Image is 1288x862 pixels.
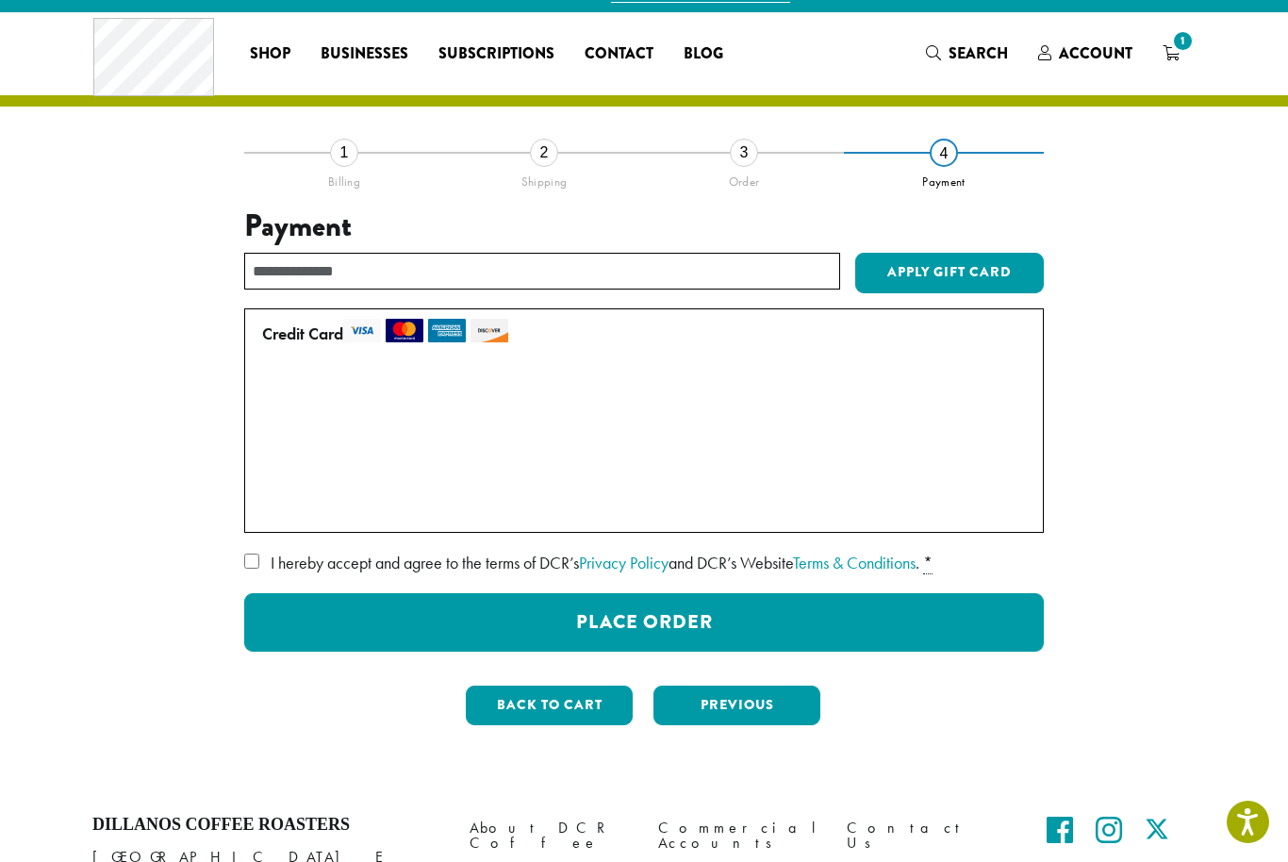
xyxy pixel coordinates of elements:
a: Shop [235,39,305,69]
span: I hereby accept and agree to the terms of DCR’s and DCR’s Website . [271,552,919,573]
span: Contact [585,42,653,66]
div: 3 [730,139,758,167]
span: Subscriptions [438,42,554,66]
a: Privacy Policy [579,552,669,573]
a: About DCR Coffee [470,815,630,855]
div: 1 [330,139,358,167]
div: Shipping [444,167,644,190]
img: amex [428,319,466,342]
span: Search [949,42,1008,64]
div: Billing [244,167,444,190]
img: discover [471,319,508,342]
div: 2 [530,139,558,167]
button: Place Order [244,593,1044,652]
div: Payment [844,167,1044,190]
label: Credit Card [262,319,1018,349]
abbr: required [923,552,933,574]
h3: Payment [244,208,1044,244]
a: Commercial Accounts [658,815,818,855]
a: Contact Us [847,815,1007,855]
input: I hereby accept and agree to the terms of DCR’sPrivacy Policyand DCR’s WebsiteTerms & Conditions. * [244,554,259,569]
button: Previous [653,686,820,725]
div: 4 [930,139,958,167]
button: Apply Gift Card [855,253,1044,294]
a: Search [911,38,1023,69]
h4: Dillanos Coffee Roasters [92,815,441,836]
span: Blog [684,42,723,66]
span: Businesses [321,42,408,66]
span: Shop [250,42,290,66]
div: Order [644,167,844,190]
img: visa [343,319,381,342]
button: Back to cart [466,686,633,725]
a: Terms & Conditions [793,552,916,573]
span: Account [1059,42,1132,64]
span: 1 [1170,28,1196,54]
img: mastercard [386,319,423,342]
